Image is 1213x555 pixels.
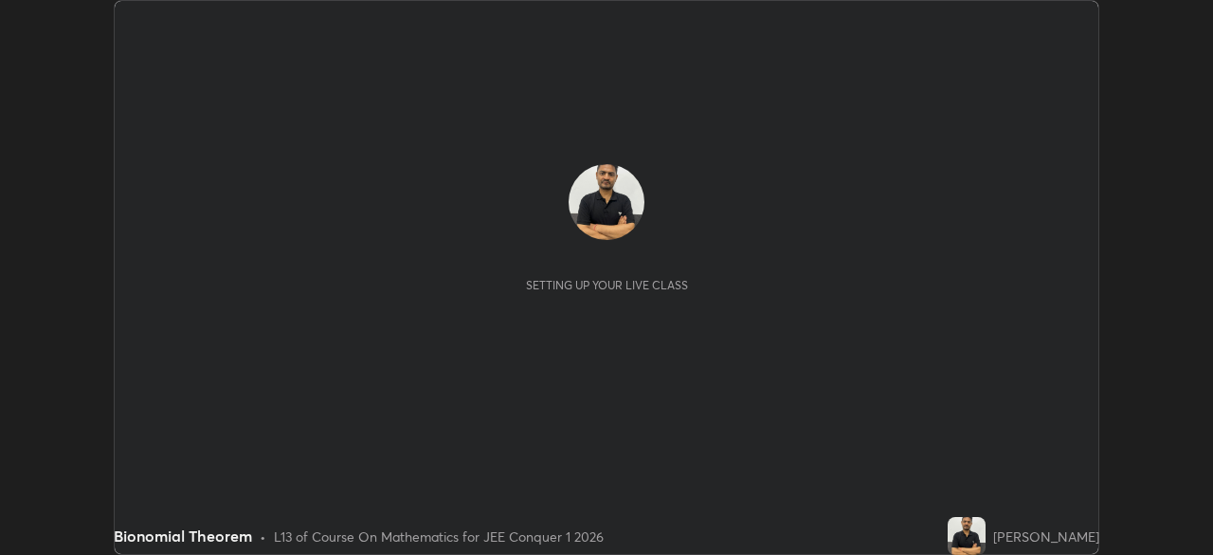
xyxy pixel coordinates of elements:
[274,527,604,546] div: L13 of Course On Mathematics for JEE Conquer 1 2026
[993,527,1099,546] div: [PERSON_NAME]
[114,525,252,547] div: Bionomial Theorem
[526,278,688,292] div: Setting up your live class
[569,164,644,240] img: 08c284debe354a72af15aff8d7bcd778.jpg
[260,527,266,546] div: •
[948,517,986,555] img: 08c284debe354a72af15aff8d7bcd778.jpg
